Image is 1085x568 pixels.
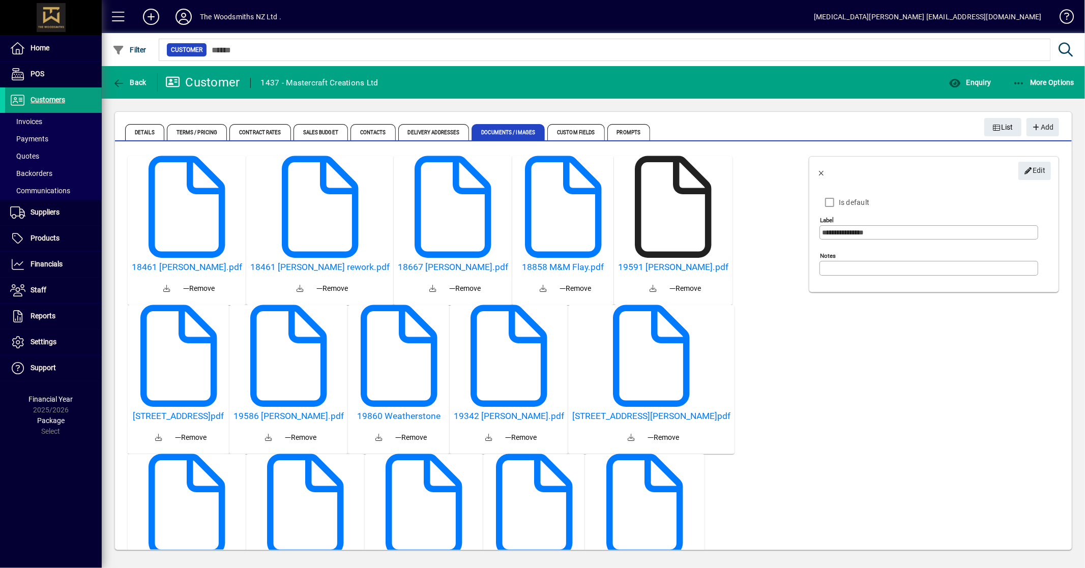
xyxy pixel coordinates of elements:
button: Filter [110,41,149,59]
a: POS [5,62,102,87]
a: Download [531,277,555,301]
a: Home [5,36,102,61]
a: 19591 [PERSON_NAME].pdf [618,262,728,273]
span: Customers [31,96,65,104]
span: Documents / Images [472,124,545,140]
span: Details [125,124,164,140]
span: Remove [316,283,348,294]
span: Add [1032,119,1053,136]
button: List [984,118,1022,136]
a: Backorders [5,165,102,182]
a: Knowledge Base [1052,2,1072,35]
a: [STREET_ADDRESS]pdf [132,411,225,422]
a: 19586 [PERSON_NAME].pdf [233,411,344,422]
span: Remove [506,432,537,443]
span: Back [112,78,146,86]
a: [STREET_ADDRESS][PERSON_NAME]pdf [572,411,730,422]
span: Home [31,44,49,52]
span: Prompts [607,124,651,140]
button: Remove [171,428,211,446]
a: Download [367,426,391,450]
span: Backorders [10,169,52,177]
h5: 19860 Weatherstone [352,411,446,422]
button: Remove [555,279,595,297]
span: Filter [112,46,146,54]
a: Suppliers [5,200,102,225]
button: Remove [281,428,321,446]
a: Reports [5,304,102,329]
a: Download [146,426,171,450]
a: Download [477,426,502,450]
button: Edit [1018,162,1051,180]
a: Support [5,355,102,381]
a: Download [641,277,666,301]
span: Invoices [10,117,42,126]
a: Quotes [5,147,102,165]
span: Custom Fields [547,124,604,140]
button: Remove [666,279,706,297]
a: Download [620,426,644,450]
button: Back [110,73,149,92]
a: 18461 [PERSON_NAME] rework.pdf [250,262,390,273]
a: Download [288,277,312,301]
button: Remove [312,279,352,297]
span: More Options [1013,78,1075,86]
span: Sales Budget [294,124,348,140]
span: Quotes [10,152,39,160]
span: Terms / Pricing [167,124,227,140]
button: More Options [1010,73,1077,92]
span: Payments [10,135,48,143]
span: Communications [10,187,70,195]
div: 1437 - Mastercraft Creations Ltd [261,75,378,91]
a: 18858 M&M Flay.pdf [516,262,610,273]
span: Remove [184,283,215,294]
span: Remove [450,283,481,294]
span: List [992,119,1014,136]
mat-label: Notes [820,252,836,259]
span: Package [37,416,65,425]
a: 18461 [PERSON_NAME].pdf [132,262,242,273]
span: Remove [395,432,427,443]
div: Customer [165,74,240,91]
span: Reports [31,312,55,320]
button: Add [135,8,167,26]
a: Download [421,277,446,301]
button: Enquiry [946,73,993,92]
a: 19342 [PERSON_NAME].pdf [454,411,564,422]
a: Settings [5,330,102,355]
button: Back [809,159,834,183]
span: Remove [670,283,701,294]
span: Settings [31,338,56,346]
span: Staff [31,286,46,294]
button: Remove [391,428,431,446]
span: POS [31,70,44,78]
span: Edit [1024,162,1046,179]
a: Invoices [5,113,102,130]
span: Contacts [350,124,396,140]
span: Products [31,234,60,242]
button: Add [1027,118,1059,136]
span: Enquiry [949,78,991,86]
button: Remove [644,428,684,446]
button: Profile [167,8,200,26]
span: Financial Year [29,395,73,403]
button: Remove [446,279,485,297]
button: Remove [180,279,219,297]
mat-label: Label [820,217,834,224]
span: Delivery Addresses [398,124,470,140]
h5: 18667 [PERSON_NAME].pdf [398,262,508,273]
a: Download [155,277,180,301]
a: Download [257,426,281,450]
app-page-header-button: Back [102,73,158,92]
span: Remove [285,432,317,443]
button: Remove [502,428,541,446]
